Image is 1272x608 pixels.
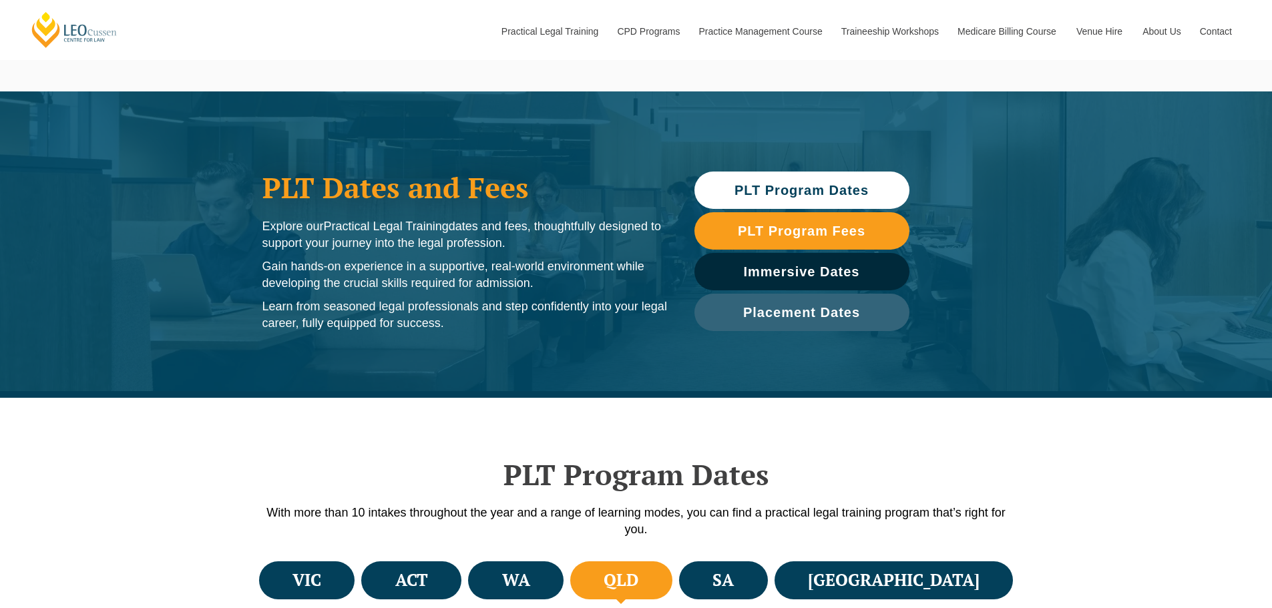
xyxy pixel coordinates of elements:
[1183,519,1239,575] iframe: LiveChat chat widget
[262,298,668,332] p: Learn from seasoned legal professionals and step confidently into your legal career, fully equipp...
[1066,3,1132,60] a: Venue Hire
[607,3,688,60] a: CPD Programs
[694,172,909,209] a: PLT Program Dates
[744,265,860,278] span: Immersive Dates
[502,569,530,591] h4: WA
[738,224,865,238] span: PLT Program Fees
[734,184,869,197] span: PLT Program Dates
[604,569,638,591] h4: QLD
[712,569,734,591] h4: SA
[256,458,1017,491] h2: PLT Program Dates
[324,220,449,233] span: Practical Legal Training
[1190,3,1242,60] a: Contact
[262,218,668,252] p: Explore our dates and fees, thoughtfully designed to support your journey into the legal profession.
[694,253,909,290] a: Immersive Dates
[256,505,1017,538] p: With more than 10 intakes throughout the year and a range of learning modes, you can find a pract...
[262,171,668,204] h1: PLT Dates and Fees
[689,3,831,60] a: Practice Management Course
[947,3,1066,60] a: Medicare Billing Course
[694,212,909,250] a: PLT Program Fees
[292,569,321,591] h4: VIC
[694,294,909,331] a: Placement Dates
[743,306,860,319] span: Placement Dates
[395,569,428,591] h4: ACT
[30,11,119,49] a: [PERSON_NAME] Centre for Law
[491,3,608,60] a: Practical Legal Training
[808,569,980,591] h4: [GEOGRAPHIC_DATA]
[1132,3,1190,60] a: About Us
[831,3,947,60] a: Traineeship Workshops
[262,258,668,292] p: Gain hands-on experience in a supportive, real-world environment while developing the crucial ski...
